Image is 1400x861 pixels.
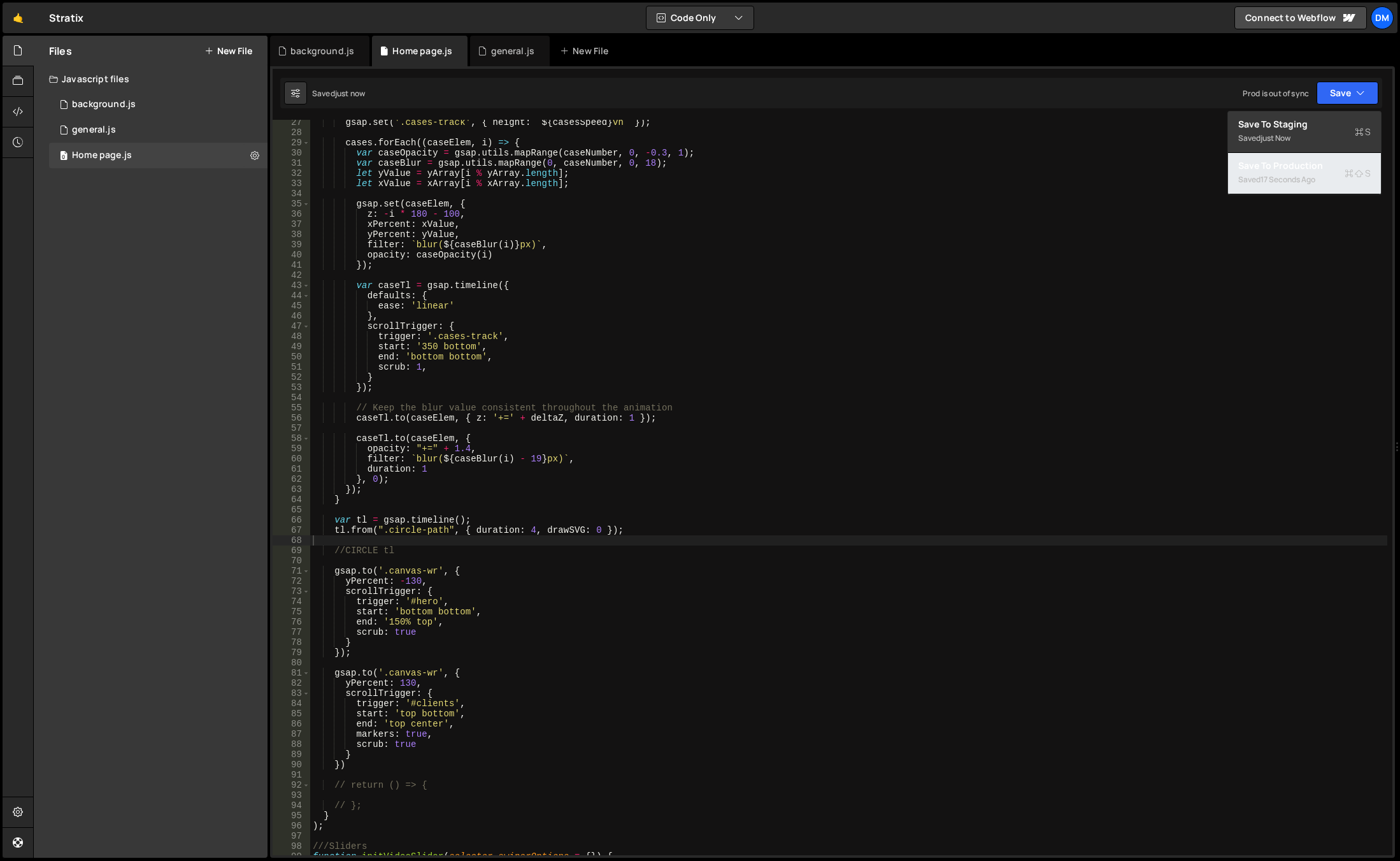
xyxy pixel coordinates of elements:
div: 37 [273,219,310,229]
div: 28 [273,127,310,138]
span: 0 [60,152,68,162]
button: Save [1317,82,1378,105]
div: 81 [273,668,310,678]
div: 72 [273,576,310,586]
div: background.js [72,99,136,110]
div: 65 [273,505,310,515]
div: 78 [273,637,310,648]
div: 71 [273,566,310,576]
div: 50 [273,352,310,362]
div: 77 [273,627,310,637]
div: 89 [273,749,310,760]
div: 86 [273,719,310,729]
div: 62 [273,474,310,484]
div: general.js [72,124,116,136]
div: Save to Staging [1238,118,1371,131]
div: 53 [273,382,310,393]
div: Saved [1238,172,1371,187]
div: 40 [273,250,310,260]
div: 45 [273,301,310,311]
div: 92 [273,780,310,790]
div: Save to Production [1238,159,1371,172]
div: Saved [312,88,365,99]
div: 84 [273,698,310,709]
div: 54 [273,393,310,403]
div: 61 [273,464,310,474]
div: 70 [273,556,310,566]
h2: Files [49,44,72,58]
div: 32 [273,168,310,178]
div: 29 [273,138,310,148]
div: just now [335,88,365,99]
button: Save to StagingS Savedjust now [1228,112,1381,153]
div: 36 [273,209,310,219]
div: 66 [273,515,310,525]
div: 73 [273,586,310,597]
div: 68 [273,535,310,546]
span: S [1355,126,1371,138]
div: 63 [273,484,310,495]
div: Code Only [1227,111,1382,195]
div: background.js [290,45,354,57]
div: 57 [273,423,310,433]
a: Dm [1371,6,1394,29]
div: 79 [273,648,310,658]
div: 58 [273,433,310,444]
button: Code Only [646,6,754,29]
div: 76 [273,617,310,627]
div: 47 [273,321,310,331]
div: 97 [273,831,310,841]
div: 39 [273,240,310,250]
div: 17 seconds ago [1261,174,1315,185]
div: 59 [273,444,310,454]
div: 55 [273,403,310,413]
div: 41 [273,260,310,270]
div: 42 [273,270,310,280]
div: just now [1261,133,1290,143]
div: 64 [273,495,310,505]
div: 83 [273,688,310,698]
div: general.js [491,45,535,57]
div: 67 [273,525,310,535]
div: 49 [273,342,310,352]
div: 16575/45802.js [49,117,268,143]
div: 91 [273,770,310,780]
a: 🤙 [3,3,34,33]
div: 35 [273,199,310,209]
div: 69 [273,546,310,556]
div: 48 [273,331,310,342]
div: 82 [273,678,310,688]
div: 33 [273,178,310,189]
a: Connect to Webflow [1234,6,1367,29]
div: 98 [273,841,310,851]
div: 38 [273,229,310,240]
div: 30 [273,148,310,158]
div: 95 [273,811,310,821]
div: 34 [273,189,310,199]
div: 43 [273,280,310,291]
div: Home page.js [72,150,132,161]
div: Prod is out of sync [1243,88,1309,99]
div: 75 [273,607,310,617]
div: Saved [1238,131,1371,146]
div: 16575/45066.js [49,92,268,117]
div: 94 [273,800,310,811]
div: 90 [273,760,310,770]
div: 74 [273,597,310,607]
div: Javascript files [34,66,268,92]
div: 46 [273,311,310,321]
div: 51 [273,362,310,372]
div: 96 [273,821,310,831]
div: 56 [273,413,310,423]
div: Home page.js [392,45,452,57]
div: 27 [273,117,310,127]
span: S [1345,167,1371,180]
div: 80 [273,658,310,668]
div: 31 [273,158,310,168]
div: 93 [273,790,310,800]
div: 87 [273,729,310,739]
div: 44 [273,291,310,301]
button: New File [204,46,252,56]
div: Stratix [49,10,83,25]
